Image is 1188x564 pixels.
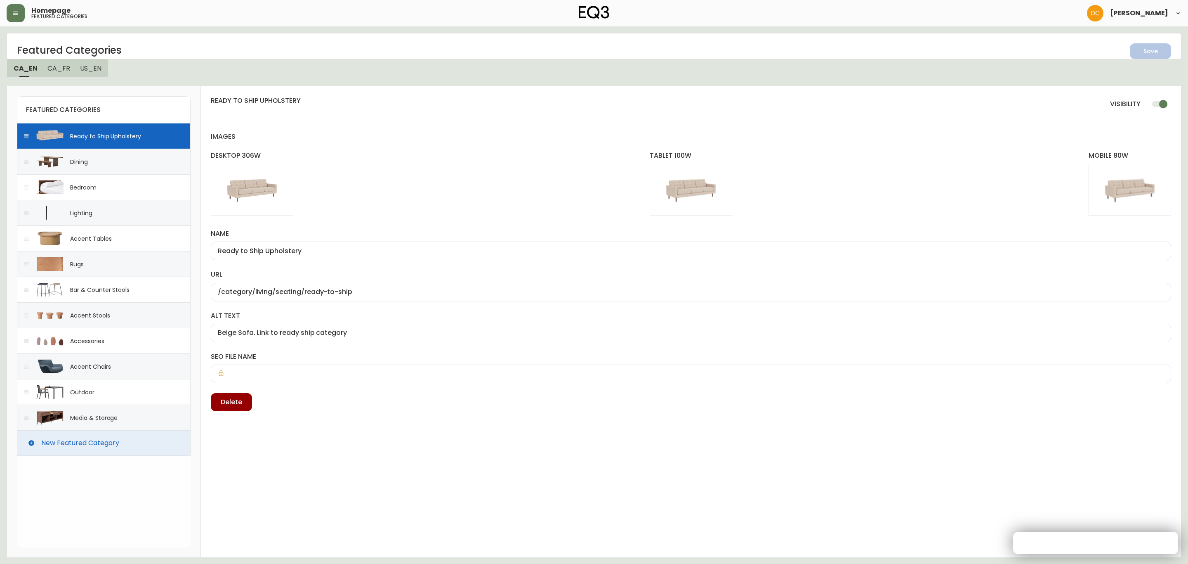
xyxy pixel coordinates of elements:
img: No image [36,129,64,143]
div: Bar & Counter Stools [70,286,130,294]
img: No image [36,155,64,168]
div: Ready to Ship Upholstery [70,132,141,140]
div: Dining [70,158,88,166]
h4: ready to ship upholstery [211,96,301,112]
img: No image [36,283,64,296]
span: CA_FR [47,64,70,73]
div: Media & Storage [70,414,118,422]
h4: visibility [1110,100,1141,109]
img: No image [36,206,64,220]
span: Delete [221,398,242,407]
span: Homepage [31,7,71,14]
img: No image [36,308,64,322]
span: CA_EN [14,64,38,73]
img: No image [36,385,64,399]
div: Accessories [70,337,104,345]
h4: tablet 100w [650,151,732,164]
img: No image [36,360,64,373]
div: Accent Stools [70,311,110,320]
span: US_EN [80,64,102,73]
div: Outdoor [70,388,94,396]
label: seo file name [211,352,1171,361]
img: 7eb451d6983258353faa3212700b340b [1087,5,1103,21]
img: No image [36,411,64,424]
img: No image [36,334,64,348]
div: Rugs [70,260,84,268]
img: No image [36,257,64,271]
label: alt text [211,311,1171,320]
div: Accent Chairs [70,363,111,371]
img: No image [36,232,64,245]
div: Lighting [70,209,92,217]
img: logo [579,6,609,19]
label: url [211,270,1171,279]
button: Delete [211,393,252,411]
span: [PERSON_NAME] [1110,10,1168,17]
img: No image [36,180,64,194]
span: New Featured Category [41,439,119,447]
h4: mobile 80w [1089,151,1171,164]
h4: featured categories [17,96,191,123]
div: Accent Tables [70,235,111,243]
h2: Featured Categories [17,43,122,59]
h4: images [211,132,1171,151]
label: name [211,229,1171,238]
h5: featured categories [31,14,87,19]
div: Bedroom [70,183,97,192]
h4: desktop 306w [211,151,293,164]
